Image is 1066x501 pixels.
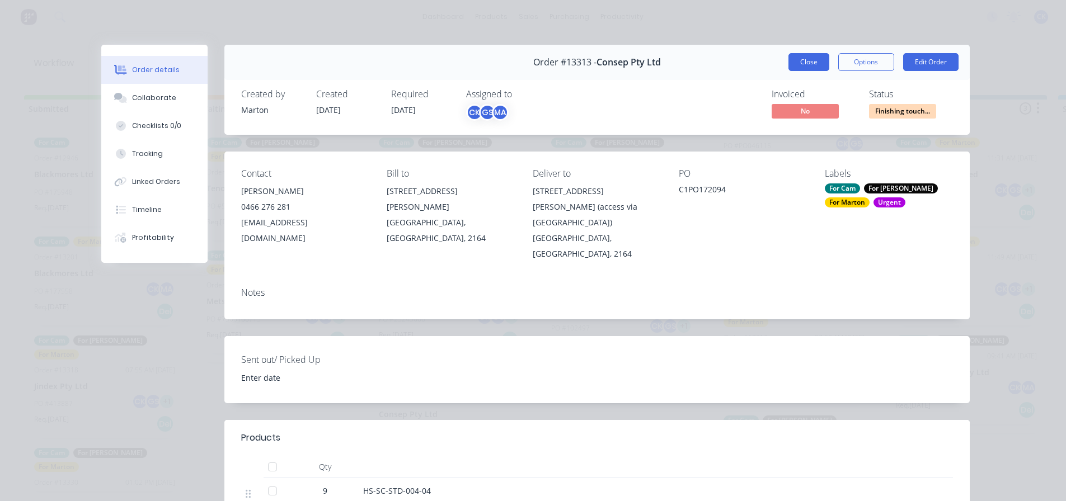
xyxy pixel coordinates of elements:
[323,485,327,497] span: 9
[597,57,661,68] span: Consep Pty Ltd
[533,183,661,262] div: [STREET_ADDRESS][PERSON_NAME] (access via [GEOGRAPHIC_DATA])[GEOGRAPHIC_DATA], [GEOGRAPHIC_DATA],...
[241,353,381,366] label: Sent out/ Picked Up
[533,57,597,68] span: Order #13313 -
[241,287,953,298] div: Notes
[292,456,359,478] div: Qty
[132,93,176,103] div: Collaborate
[241,215,369,246] div: [EMAIL_ADDRESS][DOMAIN_NAME]
[101,168,208,196] button: Linked Orders
[466,104,509,121] button: CKGSMA
[864,183,938,193] div: For [PERSON_NAME]
[241,168,369,179] div: Contact
[492,104,509,121] div: MA
[241,104,303,116] div: Marton
[316,105,341,115] span: [DATE]
[241,199,369,215] div: 0466 276 281
[101,56,208,84] button: Order details
[233,369,373,386] input: Enter date
[838,53,894,71] button: Options
[391,105,416,115] span: [DATE]
[316,89,378,100] div: Created
[466,104,483,121] div: CK
[869,104,936,121] button: Finishing touch...
[825,183,860,193] div: For Cam
[788,53,829,71] button: Close
[101,140,208,168] button: Tracking
[101,196,208,224] button: Timeline
[869,89,953,100] div: Status
[533,230,661,262] div: [GEOGRAPHIC_DATA], [GEOGRAPHIC_DATA], 2164
[825,197,870,207] div: For Marton
[101,112,208,140] button: Checklists 0/0
[772,89,856,100] div: Invoiced
[132,205,162,215] div: Timeline
[241,183,369,199] div: [PERSON_NAME]
[241,431,280,445] div: Products
[679,168,807,179] div: PO
[869,104,936,118] span: Finishing touch...
[387,183,515,246] div: [STREET_ADDRESS][PERSON_NAME][GEOGRAPHIC_DATA], [GEOGRAPHIC_DATA], 2164
[132,65,180,75] div: Order details
[101,224,208,252] button: Profitability
[387,183,515,215] div: [STREET_ADDRESS][PERSON_NAME]
[132,121,181,131] div: Checklists 0/0
[101,84,208,112] button: Collaborate
[466,89,578,100] div: Assigned to
[825,168,953,179] div: Labels
[241,183,369,246] div: [PERSON_NAME]0466 276 281[EMAIL_ADDRESS][DOMAIN_NAME]
[533,183,661,230] div: [STREET_ADDRESS][PERSON_NAME] (access via [GEOGRAPHIC_DATA])
[132,177,180,187] div: Linked Orders
[903,53,959,71] button: Edit Order
[132,149,163,159] div: Tracking
[679,183,807,199] div: C1PO172094
[533,168,661,179] div: Deliver to
[479,104,496,121] div: GS
[363,485,431,496] span: HS-SC-STD-004-04
[391,89,453,100] div: Required
[874,197,905,207] div: Urgent
[132,233,174,243] div: Profitability
[387,168,515,179] div: Bill to
[387,215,515,246] div: [GEOGRAPHIC_DATA], [GEOGRAPHIC_DATA], 2164
[241,89,303,100] div: Created by
[772,104,839,118] span: No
